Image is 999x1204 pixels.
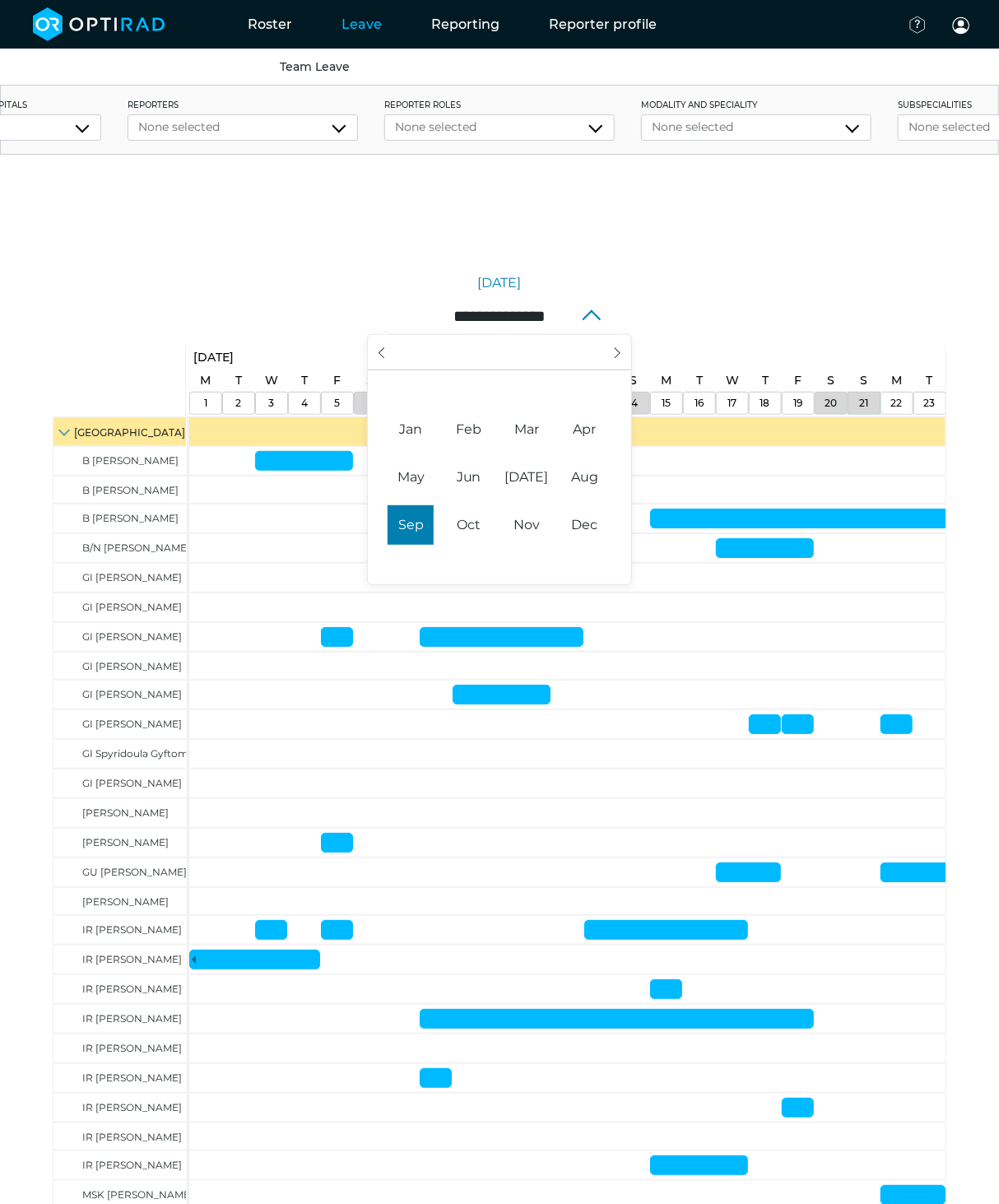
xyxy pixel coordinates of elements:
label: Modality and Speciality [641,99,871,111]
input: Year [472,344,527,361]
a: September 21, 2025 [856,369,871,393]
img: brand-opti-rad-logos-blue-and-white-d2f68631ba2948856bd03f2d395fb146ddc8fb01b4b6e9315ea85fa773367... [33,7,165,41]
label: Reporters [128,99,358,111]
span: IR [PERSON_NAME] [82,923,182,936]
a: September 2, 2025 [231,393,245,414]
span: September 1, 2025 [388,505,434,545]
span: November 1, 2025 [504,505,550,545]
a: September 20, 2025 [823,369,839,393]
a: [DATE] [478,273,522,293]
a: September 1, 2025 [200,393,211,414]
a: September 17, 2025 [722,369,743,393]
div: None selected [138,119,347,136]
span: GI [PERSON_NAME] [82,571,182,583]
a: September 4, 2025 [297,393,312,414]
span: January 1, 2025 [388,410,434,449]
a: September 5, 2025 [329,369,345,393]
span: B [PERSON_NAME] [82,484,179,496]
a: September 19, 2025 [789,393,806,414]
span: [PERSON_NAME] [82,807,169,819]
span: GI [PERSON_NAME] [82,601,182,613]
span: August 1, 2025 [562,458,608,497]
span: July 1, 2025 [504,458,550,497]
span: B/N [PERSON_NAME] [82,542,190,554]
label: Reporter roles [384,99,615,111]
span: February 1, 2025 [446,410,492,449]
span: April 1, 2025 [562,410,608,449]
a: September 5, 2025 [330,393,344,414]
a: September 14, 2025 [625,393,643,414]
a: September 21, 2025 [855,393,872,414]
a: September 4, 2025 [297,369,312,393]
span: IR [PERSON_NAME] [82,953,182,965]
span: [PERSON_NAME] [82,895,169,908]
span: IR [PERSON_NAME] [82,1159,182,1171]
span: October 1, 2025 [446,505,492,545]
span: May 1, 2025 [388,458,434,497]
a: Team Leave [280,59,350,74]
a: September 1, 2025 [196,369,215,393]
a: September 18, 2025 [756,393,774,414]
a: September 2, 2025 [231,369,246,393]
a: September 20, 2025 [820,393,841,414]
span: [GEOGRAPHIC_DATA] [GEOGRAPHIC_DATA] [74,426,299,439]
span: GI [PERSON_NAME] [82,630,182,643]
a: September 23, 2025 [920,393,940,414]
a: September 17, 2025 [723,393,741,414]
span: December 1, 2025 [562,505,608,545]
div: None selected [395,119,604,136]
span: B [PERSON_NAME] [82,454,179,467]
a: September 22, 2025 [887,393,907,414]
a: September 16, 2025 [692,369,707,393]
span: IR [PERSON_NAME] [82,983,182,995]
a: September 18, 2025 [758,369,773,393]
span: IR [PERSON_NAME] [82,1012,182,1025]
a: September 6, 2025 [363,393,377,414]
a: September 16, 2025 [690,393,708,414]
a: September 19, 2025 [790,369,806,393]
a: September 22, 2025 [887,369,906,393]
span: GI Spyridoula Gyftomitrou [82,747,212,760]
span: GU [PERSON_NAME] [82,866,187,878]
a: September 1, 2025 [189,346,238,370]
span: B [PERSON_NAME] [82,512,179,524]
span: MSK [PERSON_NAME] [82,1188,193,1201]
span: GI [PERSON_NAME] [82,660,182,672]
a: September 6, 2025 [362,369,378,393]
a: September 3, 2025 [261,369,282,393]
a: September 15, 2025 [657,369,676,393]
a: September 15, 2025 [657,393,675,414]
span: GI [PERSON_NAME] [82,688,182,700]
span: IR [PERSON_NAME] [82,1072,182,1084]
a: September 14, 2025 [625,369,641,393]
span: GI [PERSON_NAME] [82,777,182,789]
span: GI [PERSON_NAME] [82,718,182,730]
div: None selected [652,119,861,136]
a: September 23, 2025 [922,369,937,393]
a: September 3, 2025 [264,393,278,414]
span: IR [PERSON_NAME] [82,1131,182,1143]
span: March 1, 2025 [504,410,550,449]
span: June 1, 2025 [446,458,492,497]
span: IR [PERSON_NAME] [82,1101,182,1113]
span: [PERSON_NAME] [82,836,169,848]
span: IR [PERSON_NAME] [82,1042,182,1054]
